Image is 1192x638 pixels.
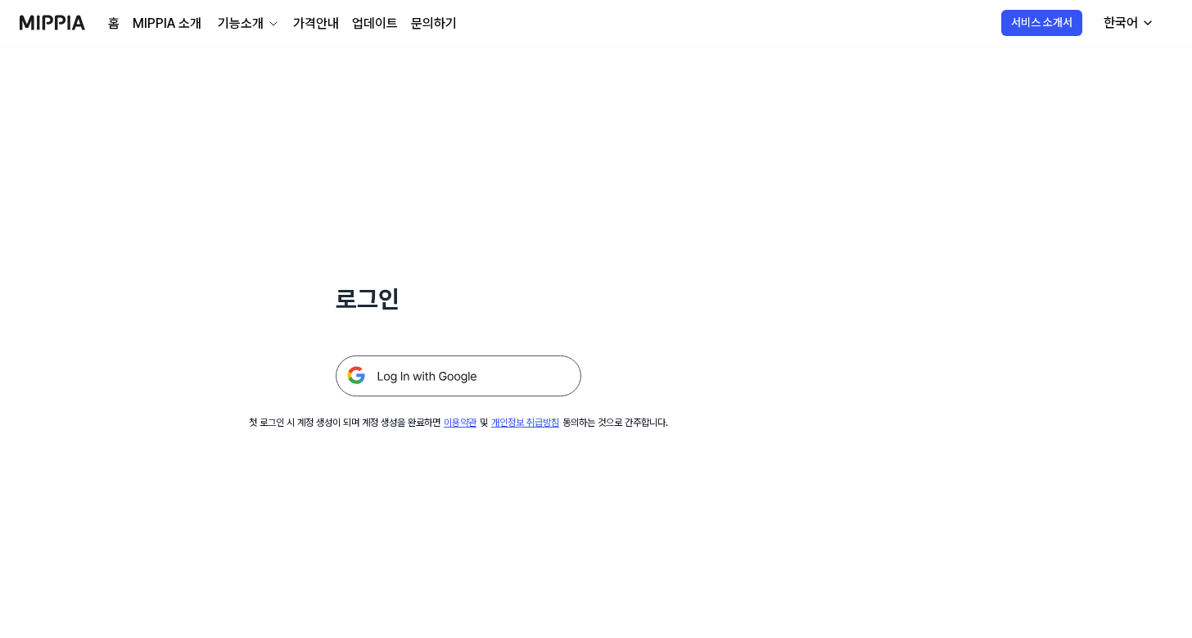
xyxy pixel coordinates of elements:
[336,282,581,316] h1: 로그인
[214,14,267,34] div: 기능소개
[491,417,559,428] a: 개인정보 취급방침
[336,355,581,396] img: 구글 로그인 버튼
[444,417,476,428] a: 이용약관
[411,14,457,34] a: 문의하기
[1090,7,1164,39] button: 한국어
[1001,10,1082,36] button: 서비스 소개서
[1100,13,1141,33] div: 한국어
[293,14,339,34] a: 가격안내
[214,14,280,34] button: 기능소개
[249,416,668,430] div: 첫 로그인 시 계정 생성이 되며 계정 생성을 완료하면 및 동의하는 것으로 간주합니다.
[108,14,120,34] a: 홈
[133,14,201,34] a: MIPPIA 소개
[352,14,398,34] a: 업데이트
